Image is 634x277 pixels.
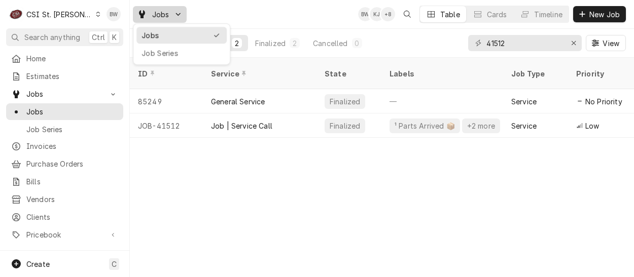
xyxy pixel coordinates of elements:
div: Jobs [142,30,207,41]
div: Job Series [142,48,222,58]
span: Jobs [26,106,118,117]
a: Go to Job Series [6,121,123,138]
a: Go to Jobs [6,103,123,120]
span: Job Series [26,124,118,135]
